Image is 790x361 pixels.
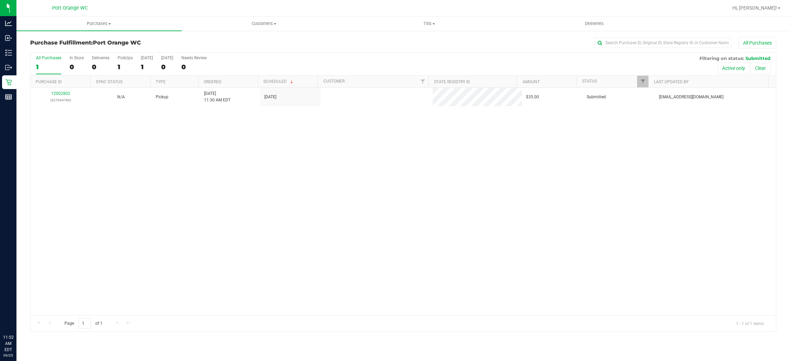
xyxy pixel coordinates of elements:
[654,79,689,84] a: Last Updated By
[117,95,125,99] span: Not Applicable
[718,62,750,74] button: Active only
[96,79,122,84] a: Sync Status
[264,94,276,100] span: [DATE]
[141,63,153,71] div: 1
[156,79,166,84] a: Type
[156,94,168,100] span: Pickup
[204,79,222,84] a: Ordered
[181,63,207,71] div: 0
[36,63,61,71] div: 1
[576,21,613,27] span: Deliveries
[347,21,512,27] span: Tills
[699,55,744,61] span: Filtering on status:
[181,55,207,60] div: Needs Review
[512,16,677,31] a: Deliveries
[5,35,12,41] inline-svg: Inbound
[659,94,723,100] span: [EMAIL_ADDRESS][DOMAIN_NAME]
[582,79,597,84] a: Status
[5,94,12,100] inline-svg: Reports
[745,55,770,61] span: Submitted
[141,55,153,60] div: [DATE]
[118,63,133,71] div: 1
[587,94,606,100] span: Submitted
[3,334,13,353] p: 11:52 AM EDT
[36,55,61,60] div: All Purchases
[182,16,347,31] a: Customers
[263,79,295,84] a: Scheduled
[5,49,12,56] inline-svg: Inventory
[92,63,109,71] div: 0
[51,91,70,96] a: 12002802
[79,318,91,329] input: 1
[30,40,279,46] h3: Purchase Fulfillment:
[92,55,109,60] div: Deliveries
[204,90,230,103] span: [DATE] 11:30 AM EDT
[347,16,512,31] a: Tills
[36,79,62,84] a: Purchase ID
[161,55,173,60] div: [DATE]
[323,79,345,84] a: Customer
[637,76,648,87] a: Filter
[93,39,141,46] span: Port Orange WC
[161,63,173,71] div: 0
[732,5,777,11] span: Hi, [PERSON_NAME]!
[59,318,108,329] span: Page of 1
[523,79,540,84] a: Amount
[751,62,770,74] button: Clear
[52,5,88,11] span: Port Orange WC
[70,55,84,60] div: In Store
[5,20,12,27] inline-svg: Analytics
[434,79,470,84] a: State Registry ID
[182,21,347,27] span: Customers
[5,79,12,86] inline-svg: Retail
[595,38,732,48] input: Search Purchase ID, Original ID, State Registry ID or Customer Name...
[7,306,27,327] iframe: Resource center
[731,318,769,328] span: 1 - 1 of 1 items
[3,353,13,358] p: 09/25
[118,55,133,60] div: PickUps
[5,64,12,71] inline-svg: Outbound
[35,97,87,103] p: (327644789)
[16,16,182,31] a: Purchases
[70,63,84,71] div: 0
[417,76,428,87] a: Filter
[16,21,182,27] span: Purchases
[117,94,125,100] button: N/A
[526,94,539,100] span: $35.00
[739,37,776,49] button: All Purchases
